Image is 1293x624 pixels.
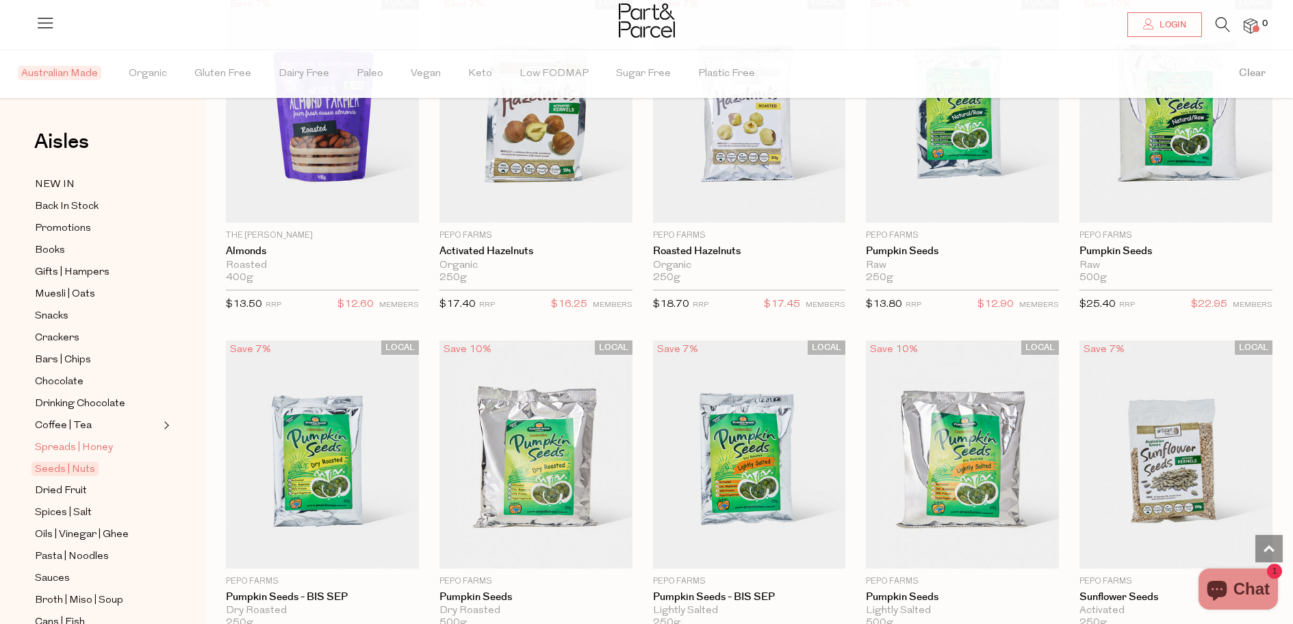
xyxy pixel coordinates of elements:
[34,127,89,157] span: Aisles
[35,221,91,237] span: Promotions
[35,396,125,412] span: Drinking Chocolate
[439,299,476,310] span: $17.40
[866,575,1059,588] p: Pepo Farms
[35,482,159,499] a: Dried Fruit
[35,592,159,609] a: Broth | Miso | Soup
[35,308,159,325] a: Snacks
[1079,299,1116,310] span: $25.40
[160,417,170,434] button: Expand/Collapse Coffee | Tea
[35,286,95,303] span: Muesli | Oats
[439,605,632,617] div: Dry Roasted
[479,301,495,309] small: RRP
[866,229,1059,242] p: Pepo Farms
[35,176,159,193] a: NEW IN
[1079,272,1107,284] span: 500g
[1079,340,1272,569] img: Sunflower Seeds
[1079,260,1272,272] div: Raw
[1079,340,1129,359] div: Save 7%
[439,245,632,258] a: Activated Hazelnuts
[439,272,467,284] span: 250g
[35,570,159,587] a: Sauces
[653,605,846,617] div: Lightly Salted
[1191,296,1227,314] span: $22.95
[593,301,632,309] small: MEMBERS
[35,417,159,434] a: Coffee | Tea
[411,50,441,98] span: Vegan
[35,592,123,609] span: Broth | Miso | Soup
[226,591,419,603] a: Pumpkin Seeds - BIS SEP
[653,591,846,603] a: Pumpkin Seeds - BIS SEP
[35,286,159,303] a: Muesli | Oats
[1079,575,1272,588] p: Pepo Farms
[226,299,262,310] span: $13.50
[653,340,846,569] img: Pumpkin Seeds - BIS SEP
[698,50,755,98] span: Plastic Free
[35,440,113,456] span: Spreads | Honey
[35,308,68,325] span: Snacks
[31,462,99,476] span: Seeds | Nuts
[866,245,1059,258] a: Pumpkin Seeds
[866,340,922,359] div: Save 10%
[693,301,708,309] small: RRP
[35,505,92,521] span: Spices | Salt
[381,340,419,355] span: LOCAL
[653,575,846,588] p: Pepo Farms
[764,296,800,314] span: $17.45
[866,272,893,284] span: 250g
[35,461,159,477] a: Seeds | Nuts
[439,340,496,359] div: Save 10%
[35,198,159,215] a: Back In Stock
[808,340,845,355] span: LOCAL
[226,575,419,588] p: Pepo Farms
[1079,591,1272,603] a: Sunflower Seeds
[1079,245,1272,258] a: Pumpkin Seeds
[35,374,84,390] span: Chocolate
[35,264,110,281] span: Gifts | Hampers
[439,340,632,569] img: Pumpkin Seeds
[653,272,680,284] span: 250g
[653,245,846,258] a: Roasted Hazelnuts
[35,351,159,369] a: Bars | Chips
[35,483,87,499] span: Dried Fruit
[226,245,419,258] a: Almonds
[866,299,902,310] span: $13.80
[520,50,589,98] span: Low FODMAP
[653,229,846,242] p: Pepo Farms
[35,242,65,259] span: Books
[18,66,101,80] span: Australian Made
[866,340,1059,569] img: Pumpkin Seeds
[35,571,70,587] span: Sauces
[1235,340,1272,355] span: LOCAL
[806,301,845,309] small: MEMBERS
[1233,301,1272,309] small: MEMBERS
[1194,569,1282,613] inbox-online-store-chat: Shopify online store chat
[35,526,159,543] a: Oils | Vinegar | Ghee
[35,418,92,434] span: Coffee | Tea
[1079,605,1272,617] div: Activated
[616,50,671,98] span: Sugar Free
[35,199,99,215] span: Back In Stock
[35,330,79,347] span: Crackers
[1119,301,1135,309] small: RRP
[653,299,689,310] span: $18.70
[595,340,632,355] span: LOCAL
[1259,18,1271,30] span: 0
[35,527,129,543] span: Oils | Vinegar | Ghee
[226,272,253,284] span: 400g
[226,340,275,359] div: Save 7%
[279,50,329,98] span: Dairy Free
[35,395,159,412] a: Drinking Chocolate
[35,352,91,369] span: Bars | Chips
[35,439,159,456] a: Spreads | Honey
[226,340,419,569] img: Pumpkin Seeds - BIS SEP
[226,605,419,617] div: Dry Roasted
[35,264,159,281] a: Gifts | Hampers
[35,242,159,259] a: Books
[1127,12,1202,37] a: Login
[194,50,251,98] span: Gluten Free
[653,340,702,359] div: Save 7%
[439,260,632,272] div: Organic
[35,373,159,390] a: Chocolate
[129,50,167,98] span: Organic
[337,296,374,314] span: $12.60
